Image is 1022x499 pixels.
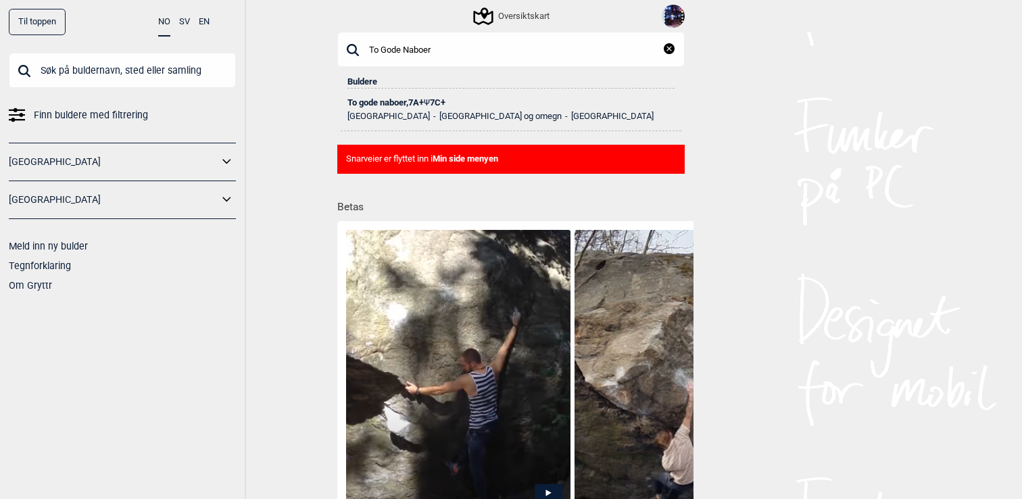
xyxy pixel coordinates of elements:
input: Søk på buldernavn, sted eller samling [9,53,236,88]
input: Søk på buldernavn, sted eller samling [337,32,685,67]
span: Ψ [424,97,430,108]
button: SV [179,9,190,35]
div: Snarveier er flyttet inn i [337,145,685,174]
button: EN [199,9,210,35]
b: Min side menyen [433,153,498,164]
img: DSCF8875 [662,5,685,28]
span: Finn buldere med filtrering [34,105,148,125]
h1: Betas [337,191,693,215]
a: Om Gryttr [9,280,52,291]
a: Meld inn ny bulder [9,241,88,252]
a: [GEOGRAPHIC_DATA] [9,190,218,210]
a: Finn buldere med filtrering [9,105,236,125]
div: Buldere [347,67,675,89]
li: [GEOGRAPHIC_DATA] [562,112,654,121]
div: Oversiktskart [475,8,550,24]
div: Til toppen [9,9,66,35]
li: [GEOGRAPHIC_DATA] og omegn [430,112,562,121]
a: [GEOGRAPHIC_DATA] [9,152,218,172]
li: [GEOGRAPHIC_DATA] [347,112,430,121]
button: NO [158,9,170,37]
div: To gode naboer , 7A+ 7C+ [347,98,675,108]
a: Tegnforklaring [9,260,71,271]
